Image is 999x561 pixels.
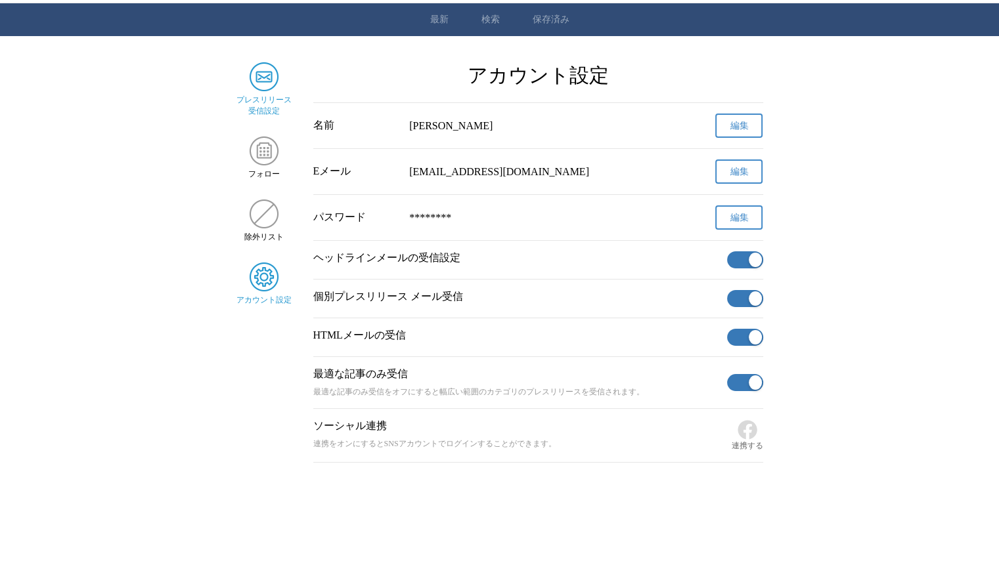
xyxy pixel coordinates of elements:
[236,295,292,306] span: アカウント設定
[250,262,278,291] img: アカウント設定
[236,262,292,306] a: アカウント設定アカウント設定
[409,166,667,178] div: [EMAIL_ADDRESS][DOMAIN_NAME]
[313,211,399,224] div: パスワード
[313,419,726,433] p: ソーシャル連携
[313,290,722,304] p: 個別プレスリリース メール受信
[715,159,763,184] button: 編集
[737,419,758,440] img: Facebook
[409,120,667,132] div: [PERSON_NAME]
[250,199,278,228] img: 除外リスト
[533,14,569,26] a: 保存済み
[730,120,748,132] span: 編集
[236,94,292,117] span: プレスリリース 受信設定
[715,205,763,230] button: 編集
[313,119,399,133] div: 名前
[244,232,284,243] span: 除外リスト
[313,62,763,89] h2: アカウント設定
[715,114,763,138] button: 編集
[313,386,722,398] p: 最適な記事のみ受信をオフにすると幅広い範囲のカテゴリのプレスリリースを受信されます。
[313,329,722,343] p: HTMLメールの受信
[430,14,449,26] a: 最新
[236,199,292,243] a: 除外リスト除外リスト
[313,367,722,381] p: 最適な記事のみ受信
[236,62,292,463] nav: サイドメニュー
[313,438,726,449] p: 連携をオンにするとSNSアカウントでログインすることができます。
[730,166,748,178] span: 編集
[732,440,763,451] span: 連携する
[236,136,292,180] a: フォローフォロー
[313,165,399,178] div: Eメール
[481,14,500,26] a: 検索
[236,62,292,117] a: プレスリリース 受信設定プレスリリース 受信設定
[732,419,763,451] button: 連携する
[730,212,748,224] span: 編集
[248,169,280,180] span: フォロー
[250,62,278,91] img: プレスリリース 受信設定
[250,136,278,165] img: フォロー
[313,251,722,265] p: ヘッドラインメールの受信設定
